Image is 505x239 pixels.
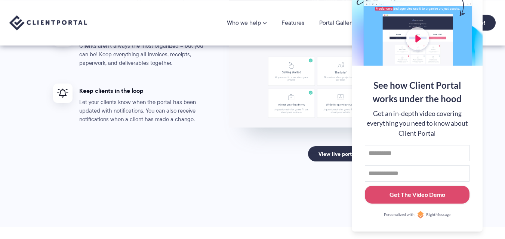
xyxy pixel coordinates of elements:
a: Portal Gallery [319,20,354,26]
a: Who we help [227,20,267,26]
a: Personalized withRightMessage [365,211,469,218]
a: Features [281,20,304,26]
div: Get The Video Demo [389,190,445,199]
a: View live portal [308,146,373,162]
div: See how Client Portal works under the hood [365,79,469,106]
img: Personalized with RightMessage [417,211,424,218]
div: Get an in-depth video covering everything you need to know about Client Portal [365,109,469,138]
span: RightMessage [426,212,450,218]
h4: Keep clients in the loop [79,87,206,95]
span: Personalized with [384,212,415,218]
button: Get The Video Demo [365,186,469,204]
p: Let your clients know when the portal has been updated with notifications. You can also receive n... [79,98,206,124]
p: Clients aren't always the most organized – but you can be! Keep everything all invoices, receipts... [79,42,206,67]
